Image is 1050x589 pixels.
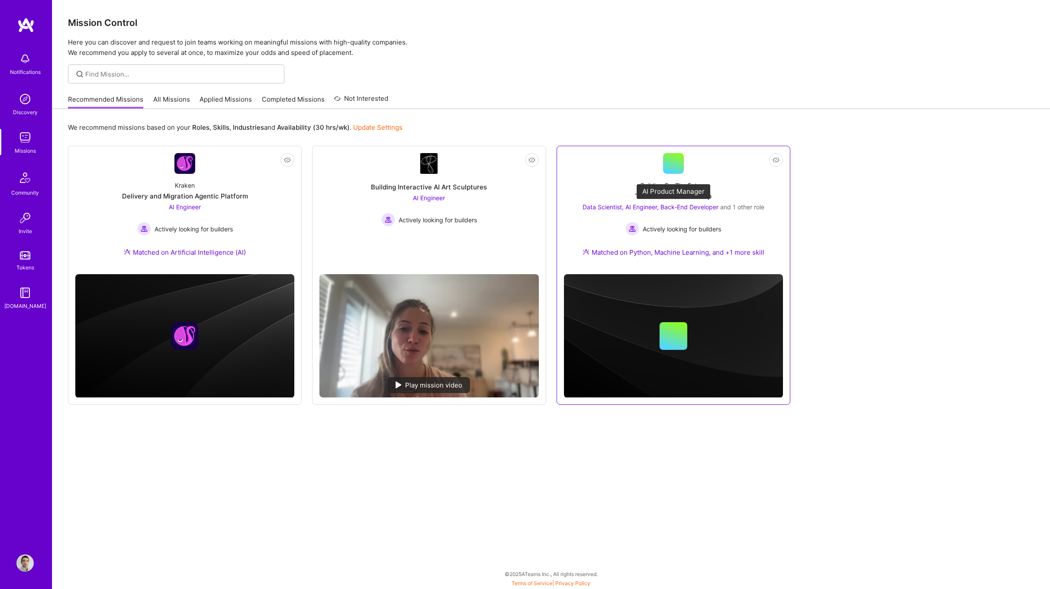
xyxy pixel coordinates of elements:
b: Skills [213,123,229,131]
img: teamwork [16,129,34,146]
div: Building For The Future [641,181,706,190]
a: Update Settings [353,123,403,131]
span: AI Engineer [169,203,201,211]
img: Company logo [171,322,199,350]
a: Privacy Policy [555,580,590,586]
div: Play mission video [388,377,470,393]
b: Industries [233,123,264,131]
b: Availability (30 hrs/wk) [277,123,350,131]
a: Terms of Service [512,580,552,586]
div: Discovery [13,108,38,117]
p: We recommend missions based on your , , and . [68,123,403,132]
img: Company Logo [174,153,195,174]
div: Community [11,188,39,197]
div: Matched on Python, Machine Learning, and +1 more skill [583,248,764,257]
p: Here you can discover and request to join teams working on meaningful missions with high-quality ... [68,37,1034,58]
img: discovery [16,90,34,108]
div: Notifications [10,67,41,77]
img: Ateam Purple Icon [583,248,589,255]
div: Invite [19,227,32,236]
span: Actively looking for builders [155,224,233,234]
img: cover [75,274,294,398]
a: Not Interested [334,93,388,109]
img: No Mission [319,274,538,397]
img: Actively looking for builders [137,222,151,236]
img: Community [15,167,35,188]
img: Ateam Purple Icon [124,248,131,255]
span: Data Scientist, AI Engineer, Back-End Developer [583,203,718,211]
i: icon EyeClosed [528,157,535,163]
div: Delivery and Migration Agentic Platform [122,192,248,201]
h3: Mission Control [68,17,1034,28]
span: and 1 other role [720,203,764,211]
span: AI Engineer [413,194,445,202]
a: Completed Missions [262,95,325,109]
div: Kraken [175,181,195,190]
div: Tokens [16,263,34,272]
span: Actively looking for builders [399,215,477,224]
b: Roles [192,123,209,131]
img: tokens [20,251,30,259]
div: Building Interactive AI Art Sculptures [371,182,487,192]
img: guide book [16,284,34,301]
div: Missions [15,146,36,155]
i: icon EyeClosed [773,157,779,163]
img: User Avatar [16,554,34,572]
input: Find Mission... [85,70,278,79]
img: logo [17,17,35,33]
img: cover [564,274,783,398]
img: Company Logo [420,153,438,174]
a: Applied Missions [200,95,252,109]
img: play [396,381,402,388]
span: Actively looking for builders [643,224,721,234]
div: © 2025 ATeams Inc., All rights reserved. [52,563,1050,585]
i: icon EyeClosed [284,157,291,163]
img: Actively looking for builders [625,222,639,236]
img: Actively looking for builders [381,213,395,227]
img: Invite [16,209,34,227]
span: | [512,580,590,586]
div: Team for a Tech Startup [635,192,712,201]
a: All Missions [153,95,190,109]
div: [DOMAIN_NAME] [4,301,46,311]
img: bell [16,50,34,67]
div: Matched on Artificial Intelligence (AI) [124,248,246,257]
a: Recommended Missions [68,95,143,109]
i: icon SearchGrey [75,69,85,79]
